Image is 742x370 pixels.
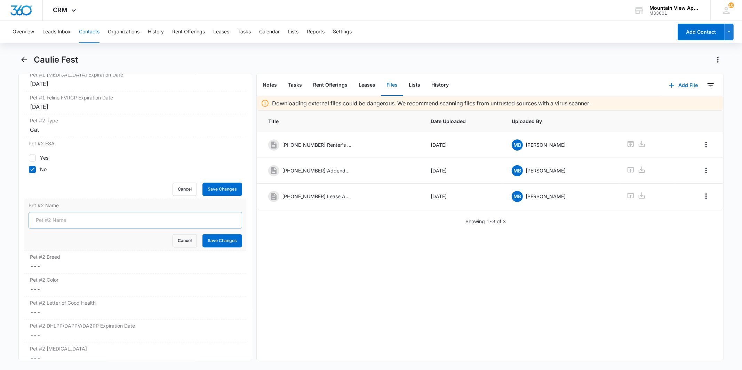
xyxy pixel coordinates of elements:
button: Calendar [259,21,280,43]
p: [PERSON_NAME] [526,193,566,200]
button: Rent Offerings [172,21,205,43]
label: Pet #2 Letter of Good Health [30,299,240,307]
div: Pet #2 DHLPP/DAPPV/DA2PP Expiration Date--- [24,320,246,343]
div: Pet #2 TypeCat [24,114,246,137]
td: [DATE] [422,158,503,184]
button: Save Changes [202,183,242,196]
button: Lists [403,74,426,96]
p: [PHONE_NUMBER] Lease Agreement 2025..pdf [282,193,352,200]
button: Leads Inbox [42,21,71,43]
div: [DATE] [30,80,240,88]
label: Pet #1 Feline FVRCP Expiration Date [30,94,240,102]
span: Title [268,118,414,125]
button: Tasks [238,21,251,43]
button: Leases [213,21,229,43]
dd: --- [30,308,240,316]
div: Pet #2 [MEDICAL_DATA]--- [24,343,246,365]
button: Contacts [79,21,99,43]
button: Actions [712,54,724,65]
div: [DATE] [30,103,240,111]
td: [DATE] [422,184,503,209]
button: Filters [705,80,716,91]
button: Reports [307,21,325,43]
button: History [426,74,454,96]
input: Pet #2 Name [29,212,242,229]
td: [DATE] [422,132,503,158]
button: History [148,21,164,43]
span: Uploaded By [512,118,610,125]
label: Pet #2 [MEDICAL_DATA] [30,345,240,353]
dd: --- [30,285,240,293]
button: Cancel [173,183,197,196]
button: Notes [257,74,282,96]
button: Lists [288,21,298,43]
button: Leases [353,74,381,96]
h1: Caulie Fest [34,55,78,65]
label: Pet #2 DHLPP/DAPPV/DA2PP Expiration Date [30,322,240,330]
button: Settings [333,21,352,43]
div: Pet #1 Feline FVRCP Expiration Date[DATE] [24,91,246,114]
div: Cat [30,126,240,134]
p: [PHONE_NUMBER] Addendums 2025.pdf [282,167,352,174]
button: Overflow Menu [701,191,712,202]
div: No [40,166,47,173]
div: Pet #1 [MEDICAL_DATA] Expiration Date[DATE] [24,69,246,91]
p: [PERSON_NAME] [526,141,566,148]
dd: --- [30,262,240,271]
button: Back [18,54,29,65]
div: account name [649,5,700,11]
p: Downloading external files could be dangerous. We recommend scanning files from untrusted sources... [272,99,591,107]
span: MB [512,191,523,202]
label: Pet #2 Name [29,202,242,209]
label: Pet #2 ESA [29,140,242,147]
button: Tasks [282,74,308,96]
p: [PHONE_NUMBER] Renter's Insurance 2025.pdf [282,141,352,148]
div: Pet #2 Color--- [24,274,246,297]
span: MB [512,139,523,151]
span: Date Uploaded [431,118,495,125]
button: Add Contact [678,24,725,40]
div: Pet #2 Breed--- [24,251,246,274]
div: account id [649,11,700,16]
span: 107 [728,2,734,8]
button: Cancel [173,234,197,248]
button: Save Changes [202,234,242,248]
button: Overflow Menu [701,139,712,150]
div: notifications count [728,2,734,8]
button: Files [381,74,403,96]
label: Pet #2 Type [30,117,240,124]
button: Add File [662,77,705,94]
label: Pet #2 Breed [30,254,240,261]
p: Showing 1-3 of 3 [465,218,506,225]
button: Overflow Menu [701,165,712,176]
p: [PERSON_NAME] [526,167,566,174]
span: MB [512,165,523,176]
label: Pet #1 [MEDICAL_DATA] Expiration Date [30,71,240,79]
dd: --- [30,331,240,339]
label: Pet #2 Color [30,276,240,284]
button: Overview [13,21,34,43]
div: Pet #2 Letter of Good Health--- [24,297,246,320]
dd: --- [30,354,240,362]
div: Yes [40,154,48,162]
button: Rent Offerings [308,74,353,96]
button: Organizations [108,21,139,43]
span: CRM [53,6,68,14]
